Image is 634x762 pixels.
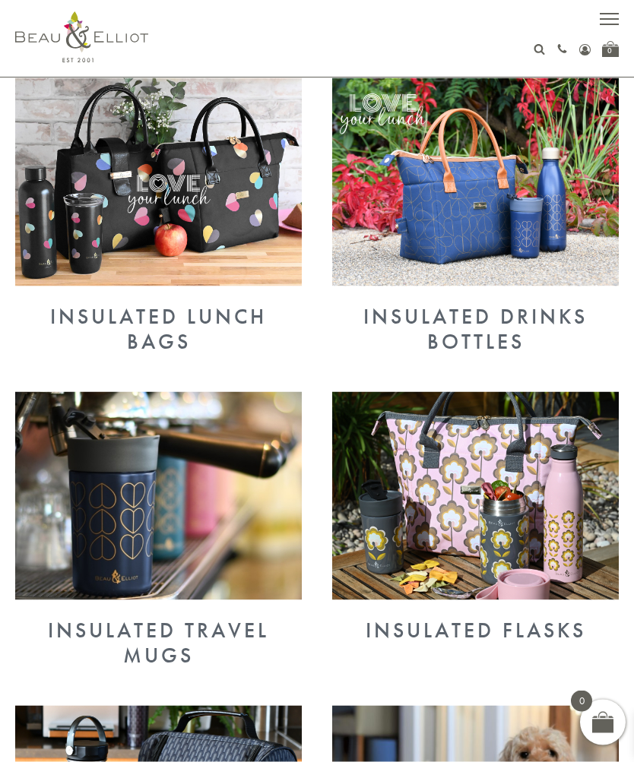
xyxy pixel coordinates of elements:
a: Insulated Travel Mugs Insulated Travel Mugs [15,588,302,668]
span: 0 [571,691,592,712]
a: 0 [602,41,619,57]
img: logo [15,11,148,62]
div: Insulated Lunch Bags [15,305,302,353]
div: Insulated Flasks [332,618,619,643]
img: Insulated Lunch Bags [15,78,302,286]
div: Insulated Drinks Bottles [332,305,619,353]
a: Insulated Lunch Bags Insulated Lunch Bags [15,274,302,354]
img: Insulated Travel Mugs [15,392,302,600]
div: Insulated Travel Mugs [15,618,302,667]
a: Insulated Drinks Bottles Insulated Drinks Bottles [332,274,619,354]
a: Insulated Flasks Insulated Flasks [332,588,619,643]
img: Insulated Drinks Bottles [332,78,619,286]
img: Insulated Flasks [332,392,619,600]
